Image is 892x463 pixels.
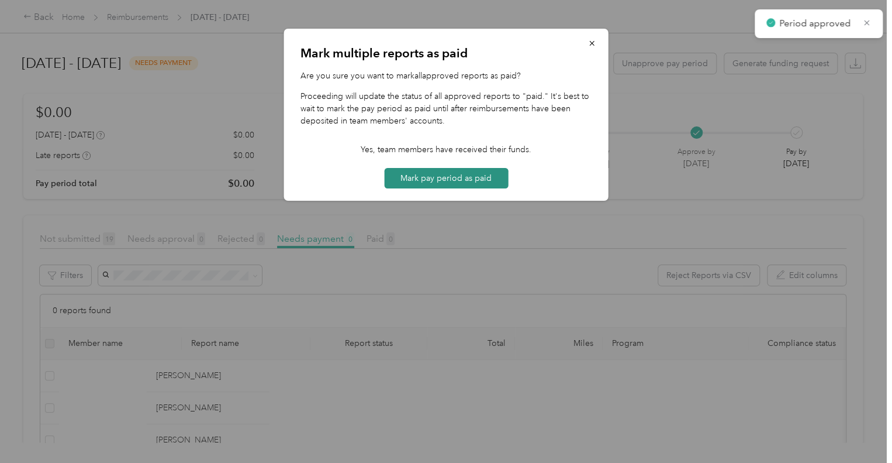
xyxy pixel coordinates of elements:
[361,143,531,156] p: Yes, team members have received their funds.
[300,70,592,82] p: Are you sure you want to mark all approved reports as paid?
[300,90,592,127] p: Proceeding will update the status of all approved reports to "paid." It's best to wait to mark th...
[779,16,854,31] p: Period approved
[827,397,892,463] iframe: Everlance-gr Chat Button Frame
[384,168,508,188] button: Mark pay period as paid
[300,45,592,61] p: Mark multiple reports as paid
